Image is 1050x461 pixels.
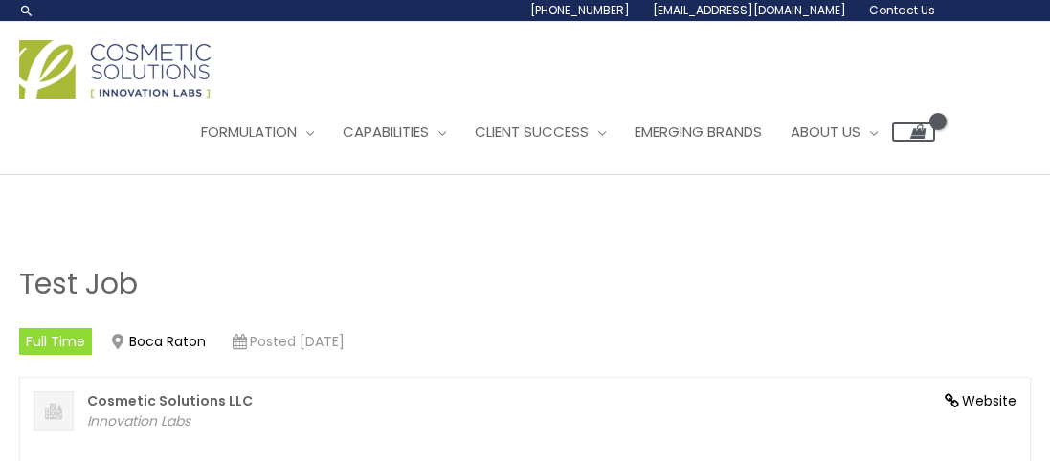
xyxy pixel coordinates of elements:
[869,2,935,18] span: Contact Us
[530,2,630,18] span: [PHONE_NUMBER]
[187,103,328,161] a: Formulation
[620,103,776,161] a: Emerging Brands
[129,332,206,351] a: Boca Raton
[328,103,460,161] a: Capabilities
[34,391,74,431] img: Cosmetic Solutions LLC
[87,391,253,410] strong: Cosmetic Solutions LLC
[460,103,620,161] a: Client Success
[776,103,892,161] a: About Us
[19,267,1031,301] h1: Test Job
[74,411,1016,431] p: Innovation Labs
[343,121,429,142] span: Capabilities
[635,121,762,142] span: Emerging Brands
[475,121,589,142] span: Client Success
[172,103,935,161] nav: Site Navigation
[19,328,92,355] li: Full Time
[653,2,846,18] span: [EMAIL_ADDRESS][DOMAIN_NAME]
[892,122,935,142] a: View Shopping Cart, empty
[945,391,1016,411] a: Website
[201,121,297,142] span: Formulation
[791,121,860,142] span: About Us
[19,40,211,99] img: Cosmetic Solutions Logo
[19,3,34,18] a: Search icon link
[250,332,345,351] time: Posted [DATE]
